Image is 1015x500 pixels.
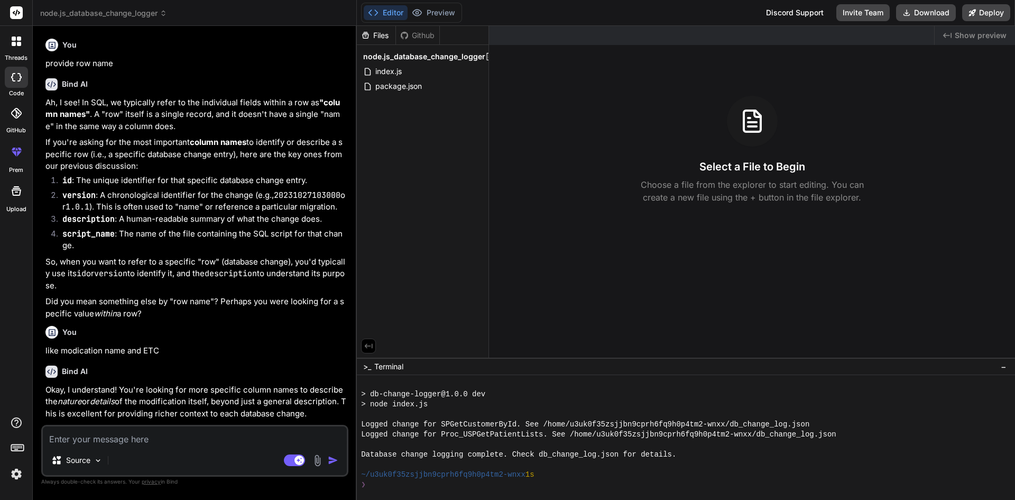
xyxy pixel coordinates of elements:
[66,202,89,212] code: 1.0.1
[361,389,485,399] span: > db-change-logger@1.0.0 dev
[955,30,1007,41] span: Show preview
[361,450,676,460] span: Database change logging complete. Check db_change_log.json for details.
[5,53,27,62] label: threads
[54,213,346,228] li: : A human-readable summary of what the change does.
[45,296,346,320] p: Did you mean something else by "row name"? Perhaps you were looking for a specific value a row?
[45,97,346,133] p: Ah, I see! In SQL, we typically refer to the individual fields within a row as . A "row" itself i...
[374,80,423,93] span: package.json
[205,268,257,279] code: description
[54,228,346,252] li: : The name of the file containing the SQL script for that change.
[62,214,115,224] code: description
[94,456,103,465] img: Pick Models
[62,229,115,239] code: script_name
[363,361,371,372] span: >_
[361,480,366,490] span: ❯
[62,366,88,377] h6: Bind AI
[374,361,403,372] span: Terminal
[896,4,956,21] button: Download
[7,465,25,483] img: settings
[408,5,459,20] button: Preview
[77,268,86,279] code: id
[357,30,395,41] div: Files
[94,308,117,319] em: within
[328,455,338,466] img: icon
[361,420,809,430] span: Logged change for SPGetCustomerById. See /home/u3uk0f35zsjjbn9cprh6fq9h0p4tm2-wnxx/db_change_log....
[45,256,346,292] p: So, when you want to refer to a specific "row" (database change), you'd typically use its or to i...
[361,399,428,410] span: > node index.js
[9,166,23,175] label: prem
[142,478,161,485] span: privacy
[62,327,77,338] h6: You
[94,268,127,279] code: version
[45,384,346,420] p: Okay, I understand! You're looking for more specific column names to describe the or of the modif...
[836,4,890,21] button: Invite Team
[760,4,830,21] div: Discord Support
[361,430,836,440] span: Logged change for Proc_USPGetPatientLists. See /home/u3uk0f35zsjjbn9cprh6fq9h0p4tm2-wnxx/db_chang...
[396,30,439,41] div: Github
[45,424,346,448] p: Building on our table, here are some additional column names that would capture "modification nam...
[274,190,340,201] code: 20231027103000
[45,58,346,70] p: provide row name
[62,175,72,186] code: id
[103,424,183,435] code: DatabaseChangeLog
[311,454,324,467] img: attachment
[364,5,408,20] button: Editor
[66,455,90,466] p: Source
[54,175,346,189] li: : The unique identifier for that specific database change entry.
[9,89,24,98] label: code
[962,4,1010,21] button: Deploy
[45,137,346,172] p: If you're asking for the most important to identify or describe a specific row (i.e., a specific ...
[999,358,1009,375] button: −
[54,189,346,213] li: : A chronological identifier for the change (e.g., or ). This is often used to "name" or referenc...
[374,65,403,78] span: index.js
[62,79,88,89] h6: Bind AI
[6,126,26,135] label: GitHub
[1001,361,1007,372] span: −
[62,190,96,201] code: version
[634,178,871,204] p: Choose a file from the explorer to start editing. You can create a new file using the + button in...
[6,205,26,214] label: Upload
[45,345,346,357] p: like modication name and ETC
[525,470,534,480] span: 1s
[62,40,77,50] h6: You
[58,396,82,406] em: nature
[361,470,525,480] span: ~/u3uk0f35zsjjbn9cprh6fq9h0p4tm2-wnxx
[190,137,246,147] strong: column names
[41,477,348,487] p: Always double-check its answers. Your in Bind
[90,396,115,406] em: details
[40,8,167,19] span: node.js_database_change_logger
[363,51,485,62] span: node.js_database_change_logger
[699,159,805,174] h3: Select a File to Begin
